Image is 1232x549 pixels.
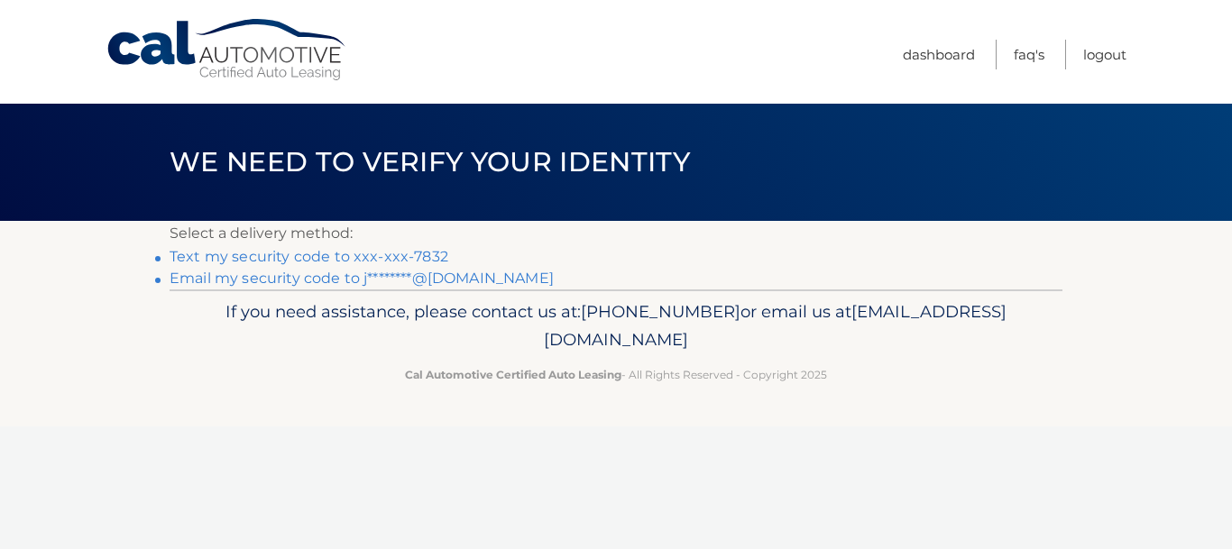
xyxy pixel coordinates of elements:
a: Cal Automotive [106,18,349,82]
p: Select a delivery method: [170,221,1062,246]
p: - All Rights Reserved - Copyright 2025 [181,365,1051,384]
a: Text my security code to xxx-xxx-7832 [170,248,448,265]
span: [PHONE_NUMBER] [581,301,740,322]
a: FAQ's [1014,40,1044,69]
p: If you need assistance, please contact us at: or email us at [181,297,1051,355]
a: Dashboard [903,40,975,69]
a: Email my security code to j********@[DOMAIN_NAME] [170,270,554,287]
span: We need to verify your identity [170,145,690,178]
strong: Cal Automotive Certified Auto Leasing [405,368,621,381]
a: Logout [1083,40,1126,69]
